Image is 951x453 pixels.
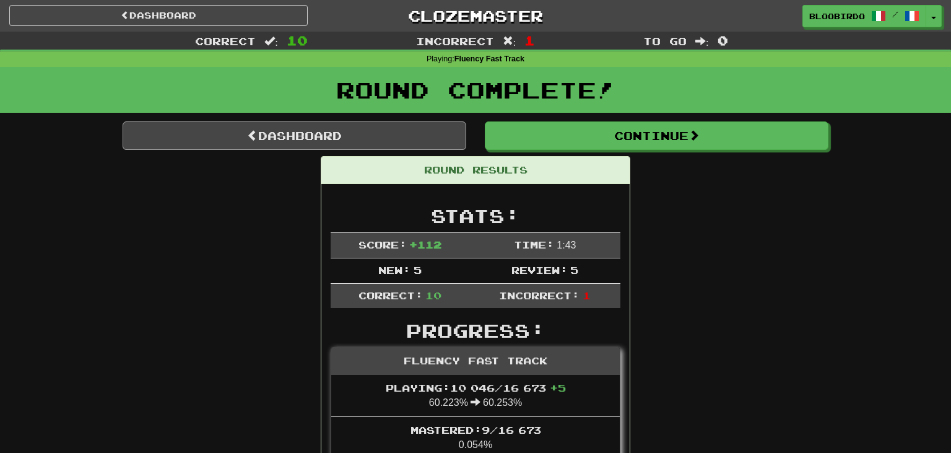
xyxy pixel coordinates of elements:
span: Time: [514,239,554,250]
strong: Fluency Fast Track [454,55,524,63]
a: Clozemaster [326,5,625,27]
button: Continue [485,121,828,150]
h2: Progress: [331,320,620,341]
span: / [892,10,898,19]
span: BlooBirdo [809,11,865,22]
span: New: [378,264,410,276]
a: Dashboard [123,121,466,150]
div: Round Results [321,157,630,184]
span: : [695,36,709,46]
span: + 112 [409,239,441,250]
span: 0 [718,33,728,48]
span: 5 [414,264,422,276]
span: + 5 [550,382,566,394]
h2: Stats: [331,206,620,226]
span: : [264,36,278,46]
span: 10 [425,289,441,301]
span: Mastered: 9 / 16 673 [410,424,541,436]
span: : [503,36,516,46]
li: 60.223% 60.253% [331,375,620,417]
span: Correct: [358,289,423,301]
span: 1 [524,33,535,48]
span: Incorrect: [499,289,580,301]
span: To go [643,35,687,47]
span: Incorrect [416,35,494,47]
a: Dashboard [9,5,308,26]
span: Review: [511,264,568,276]
a: BlooBirdo / [802,5,926,27]
div: Fluency Fast Track [331,348,620,375]
span: Score: [358,239,407,250]
span: 1 [583,289,591,301]
span: 1 : 43 [557,240,576,250]
span: Correct [195,35,256,47]
span: 10 [287,33,308,48]
h1: Round Complete! [4,77,947,102]
span: 5 [570,264,578,276]
span: Playing: 10 046 / 16 673 [386,382,566,394]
